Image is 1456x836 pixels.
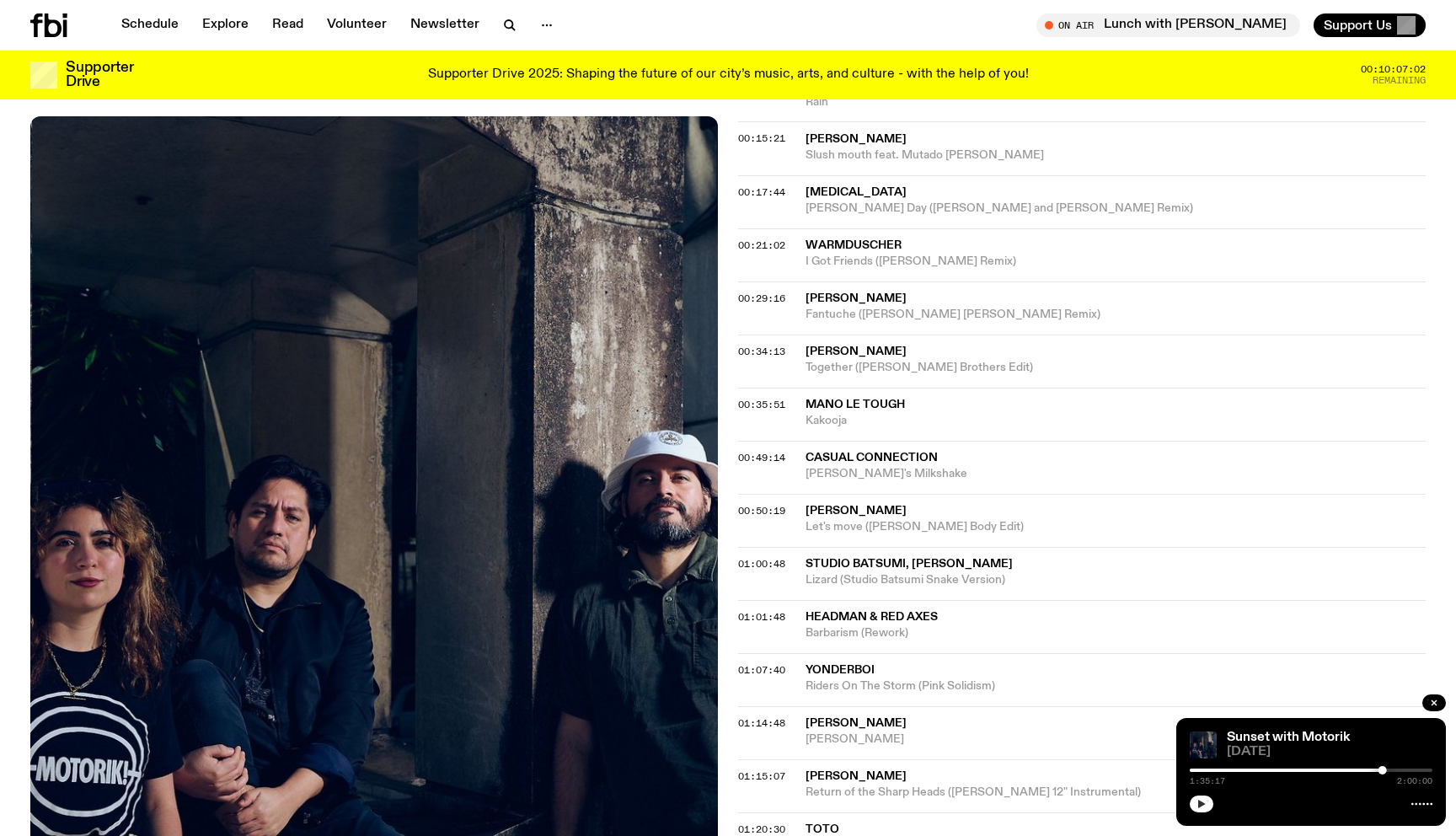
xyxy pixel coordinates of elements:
span: [MEDICAL_DATA] [806,186,907,198]
span: 00:49:14 [738,451,785,464]
span: Toto [806,823,839,835]
button: 00:34:13 [738,347,785,356]
span: [DATE] [1227,746,1432,758]
span: 1:35:17 [1190,777,1225,785]
span: Let's move ([PERSON_NAME] Body Edit) [806,519,1426,535]
span: Riders On The Storm (Pink Solidism) [806,678,1426,694]
span: Lizard (Studio Batsumi Snake Version) [806,572,1426,588]
button: 00:50:19 [738,506,785,516]
span: 00:29:16 [738,292,785,305]
span: [PERSON_NAME] [806,717,907,729]
span: 00:15:21 [738,131,785,145]
button: 00:21:02 [738,241,785,250]
p: Supporter Drive 2025: Shaping the future of our city’s music, arts, and culture - with the help o... [428,67,1029,83]
span: [PERSON_NAME] [806,346,907,357]
button: 00:35:51 [738,400,785,410]
span: 01:01:48 [738,610,785,624]
span: Return of the Sharp Heads ([PERSON_NAME] 12" Instrumental) [806,785,1426,801]
span: Remaining [1373,76,1426,85]
span: Studio Batsumi, [PERSON_NAME] [806,558,1013,570]
a: Explore [192,13,259,37]
span: [PERSON_NAME] [806,505,907,517]
span: Together ([PERSON_NAME] Brothers Edit) [806,360,1426,376]
span: Mano Le Tough [806,399,905,410]
span: Fantuche ([PERSON_NAME] [PERSON_NAME] Remix) [806,307,1426,323]
button: 00:29:16 [738,294,785,303]
span: 00:50:19 [738,504,785,517]
span: [PERSON_NAME] [806,133,907,145]
span: 00:10:07:02 [1361,65,1426,74]
span: Headman & Red Axes [806,611,938,623]
button: 01:20:30 [738,825,785,834]
button: 00:15:21 [738,134,785,143]
span: warmduscher [806,239,902,251]
span: 00:35:51 [738,398,785,411]
button: 01:15:07 [738,772,785,781]
button: 01:14:48 [738,719,785,728]
a: Read [262,13,313,37]
span: [PERSON_NAME] [806,731,1426,748]
span: Yonderboi [806,664,875,676]
a: Newsletter [400,13,490,37]
span: Rain [806,94,1426,110]
span: [PERSON_NAME] [806,292,907,304]
span: 00:21:02 [738,238,785,252]
button: On AirLunch with [PERSON_NAME] [1036,13,1300,37]
span: 2:00:00 [1397,777,1432,785]
button: 00:17:44 [738,188,785,197]
button: Support Us [1314,13,1426,37]
span: 00:34:13 [738,345,785,358]
a: Schedule [111,13,189,37]
button: 01:00:48 [738,560,785,569]
button: 00:49:14 [738,453,785,463]
span: [PERSON_NAME] Day ([PERSON_NAME] and [PERSON_NAME] Remix) [806,201,1426,217]
span: Slush mouth feat. Mutado [PERSON_NAME] [806,147,1426,163]
span: 01:20:30 [738,823,785,836]
span: 01:14:48 [738,716,785,730]
button: 01:01:48 [738,613,785,622]
span: 01:00:48 [738,557,785,571]
span: 01:07:40 [738,663,785,677]
a: Sunset with Motorik [1227,731,1350,744]
h3: Supporter Drive [66,61,133,89]
span: Support Us [1324,18,1392,33]
button: 01:07:40 [738,666,785,675]
span: [PERSON_NAME]'s Milkshake [806,466,1426,482]
span: [PERSON_NAME] [806,770,907,782]
span: Barbarism (Rework) [806,625,1426,641]
span: Kakooja [806,413,1426,429]
span: Casual Connection [806,452,938,464]
span: 00:17:44 [738,185,785,199]
span: I Got Friends ([PERSON_NAME] Remix) [806,254,1426,270]
span: 01:15:07 [738,769,785,783]
a: Volunteer [317,13,397,37]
